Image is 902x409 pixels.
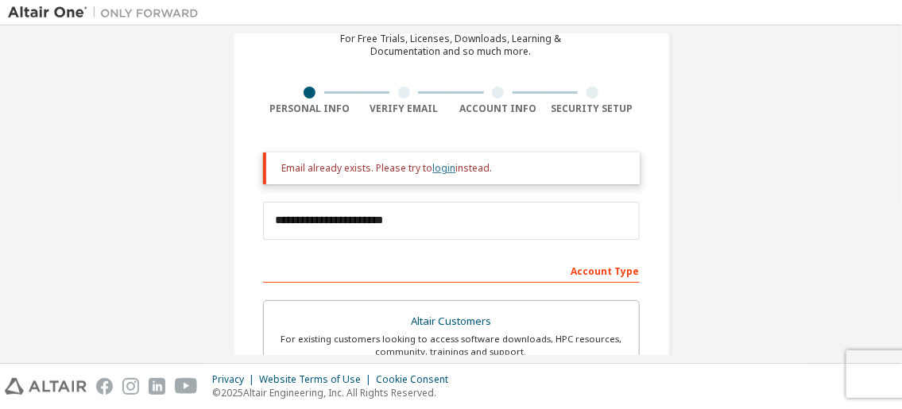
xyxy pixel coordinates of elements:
[433,161,456,175] a: login
[273,311,629,333] div: Altair Customers
[212,386,458,399] p: © 2025 Altair Engineering, Inc. All Rights Reserved.
[96,378,113,395] img: facebook.svg
[259,373,376,386] div: Website Terms of Use
[376,373,458,386] div: Cookie Consent
[451,102,546,115] div: Account Info
[545,102,640,115] div: Security Setup
[357,102,451,115] div: Verify Email
[282,162,627,175] div: Email already exists. Please try to instead.
[341,33,562,58] div: For Free Trials, Licenses, Downloads, Learning & Documentation and so much more.
[5,378,87,395] img: altair_logo.svg
[273,333,629,358] div: For existing customers looking to access software downloads, HPC resources, community, trainings ...
[263,257,640,283] div: Account Type
[263,102,358,115] div: Personal Info
[175,378,198,395] img: youtube.svg
[122,378,139,395] img: instagram.svg
[149,378,165,395] img: linkedin.svg
[212,373,259,386] div: Privacy
[8,5,207,21] img: Altair One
